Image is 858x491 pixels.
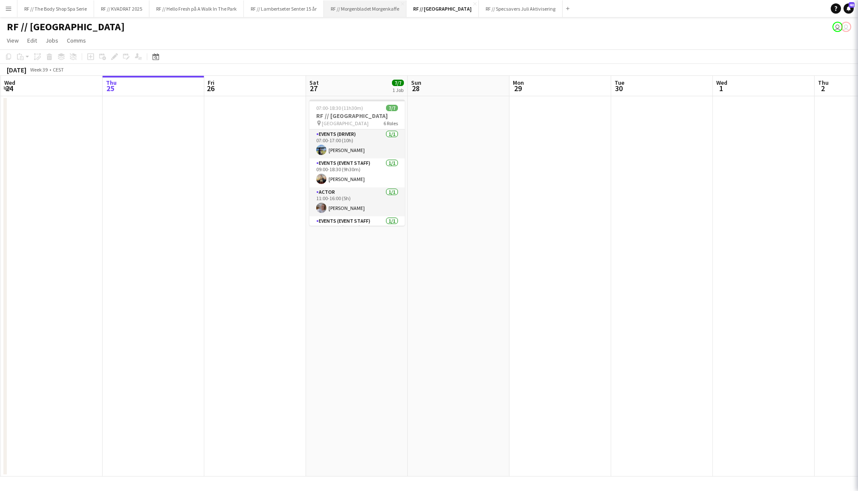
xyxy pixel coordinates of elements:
span: Mon [513,79,524,86]
app-card-role: Events (Event Staff)1/109:00-18:30 (9h30m)[PERSON_NAME] [309,158,405,187]
span: Wed [4,79,15,86]
span: Wed [716,79,727,86]
button: RF // Morgenbladet Morgenkaffe [324,0,406,17]
a: View [3,35,22,46]
button: RF // Lambertseter Senter 15 år [244,0,324,17]
span: 40 [849,2,855,8]
span: 7/7 [392,80,404,86]
span: Comms [67,37,86,44]
a: 40 [844,3,854,14]
button: RF // Hello Fresh på A Walk In The Park [149,0,244,17]
div: [DATE] [7,66,26,74]
span: Thu [106,79,117,86]
span: 1 [715,83,727,93]
span: 30 [613,83,624,93]
span: 2 [817,83,829,93]
a: Comms [63,35,89,46]
span: 7/7 [386,105,398,111]
span: Edit [27,37,37,44]
span: 27 [308,83,319,93]
span: Sun [411,79,421,86]
span: Fri [208,79,214,86]
span: 29 [512,83,524,93]
span: Sat [309,79,319,86]
button: RF // Specsavers Juli Aktivisering [479,0,563,17]
span: 24 [3,83,15,93]
div: 1 Job [392,87,403,93]
span: 28 [410,83,421,93]
span: Jobs [46,37,58,44]
span: [GEOGRAPHIC_DATA] [322,120,369,126]
app-user-avatar: Marit Holvik [832,22,843,32]
a: Edit [24,35,40,46]
span: View [7,37,19,44]
span: 6 Roles [383,120,398,126]
span: Tue [615,79,624,86]
app-user-avatar: Alexander Skeppland Hole [841,22,851,32]
app-card-role: Events (Driver)1/107:00-17:00 (10h)[PERSON_NAME] [309,129,405,158]
span: Week 39 [28,66,49,73]
app-job-card: 07:00-18:30 (11h30m)7/7RF // [GEOGRAPHIC_DATA] [GEOGRAPHIC_DATA]6 RolesEvents (Driver)1/107:00-17... [309,100,405,226]
span: 07:00-18:30 (11h30m) [316,105,363,111]
button: RF // The Body Shop Spa Serie [17,0,94,17]
span: 26 [206,83,214,93]
app-card-role: Actor1/111:00-16:00 (5h)[PERSON_NAME] [309,187,405,216]
div: CEST [53,66,64,73]
a: Jobs [42,35,62,46]
span: Thu [818,79,829,86]
button: RF // KVADRAT 2025 [94,0,149,17]
button: RF // [GEOGRAPHIC_DATA] [406,0,479,17]
span: 25 [105,83,117,93]
h3: RF // [GEOGRAPHIC_DATA] [309,112,405,120]
h1: RF // [GEOGRAPHIC_DATA] [7,20,125,33]
app-card-role: Events (Event Staff)1/111:30-17:00 (5h30m) [309,216,405,248]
